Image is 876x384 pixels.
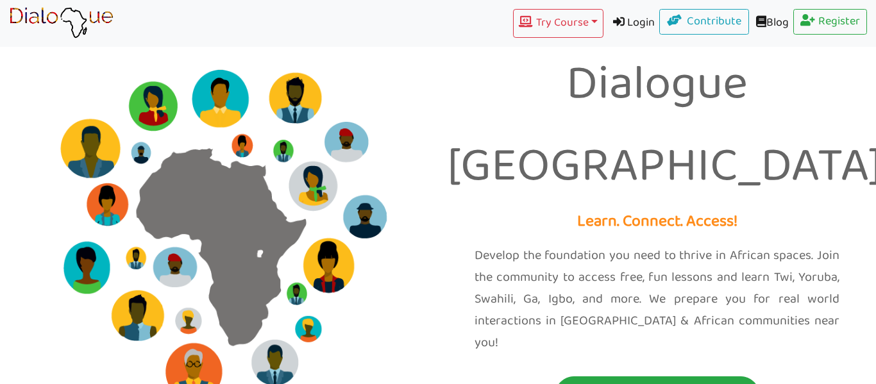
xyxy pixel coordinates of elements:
[793,9,868,35] a: Register
[513,9,603,38] button: Try Course
[603,9,660,38] a: Login
[448,45,866,208] p: Dialogue [GEOGRAPHIC_DATA]
[448,208,866,236] p: Learn. Connect. Access!
[475,245,839,354] p: Develop the foundation you need to thrive in African spaces. Join the community to access free, f...
[659,9,749,35] a: Contribute
[9,7,114,39] img: learn African language platform app
[749,9,793,38] a: Blog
